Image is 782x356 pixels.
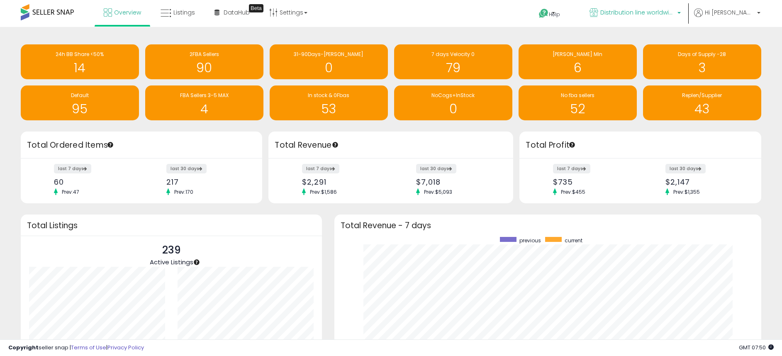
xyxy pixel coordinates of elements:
h1: 43 [647,102,757,116]
h1: 14 [25,61,135,75]
span: NoCogs+InStock [431,92,475,99]
span: 7 days Velocity 0 [431,51,475,58]
h1: 3 [647,61,757,75]
span: previous [519,237,541,244]
i: Get Help [538,8,549,19]
span: 2025-09-9 07:50 GMT [739,344,774,351]
div: $2,291 [302,178,385,186]
a: [PERSON_NAME] MIn 6 [519,44,637,79]
h1: 6 [523,61,633,75]
span: 2FBA Sellers [190,51,219,58]
span: Overview [114,8,141,17]
h1: 53 [274,102,384,116]
h1: 0 [398,102,508,116]
span: Active Listings [150,258,193,266]
a: Hi [PERSON_NAME] [694,8,760,27]
h3: Total Profit [526,139,755,151]
div: 60 [54,178,135,186]
a: Terms of Use [71,344,106,351]
h3: Total Revenue [275,139,507,151]
span: 31-90Days-[PERSON_NAME] [294,51,363,58]
label: last 7 days [302,164,339,173]
span: Default [71,92,89,99]
label: last 30 days [416,164,456,173]
span: Distribution line worldwide ([GEOGRAPHIC_DATA]) [600,8,675,17]
span: Prev: $1,586 [306,188,341,195]
h1: 0 [274,61,384,75]
div: $2,147 [665,178,747,186]
span: [PERSON_NAME] MIn [553,51,602,58]
span: In stock & 0Fbas [308,92,349,99]
a: NoCogs+InStock 0 [394,85,512,120]
a: 2FBA Sellers 90 [145,44,263,79]
span: Prev: $455 [557,188,590,195]
a: FBA Sellers 3-5 MAX 4 [145,85,263,120]
span: Prev: $5,093 [420,188,456,195]
span: Prev: $1,355 [669,188,704,195]
a: Help [532,2,576,27]
span: Hi [PERSON_NAME] [705,8,755,17]
span: Days of Supply -28 [678,51,726,58]
a: 31-90Days-[PERSON_NAME] 0 [270,44,388,79]
h3: Total Listings [27,222,316,229]
a: No fba sellers 52 [519,85,637,120]
div: $735 [553,178,634,186]
label: last 7 days [553,164,590,173]
a: Replen/Supplier 43 [643,85,761,120]
span: 24h BB Share <50% [56,51,104,58]
label: last 30 days [166,164,207,173]
div: seller snap | | [8,344,144,352]
a: Default 95 [21,85,139,120]
h1: 95 [25,102,135,116]
div: Tooltip anchor [331,141,339,149]
h1: 52 [523,102,633,116]
div: Tooltip anchor [249,4,263,12]
span: Help [549,11,560,18]
h1: 79 [398,61,508,75]
span: No fba sellers [561,92,594,99]
div: $7,018 [416,178,499,186]
span: Prev: 47 [58,188,83,195]
div: Tooltip anchor [193,258,200,266]
div: Tooltip anchor [107,141,114,149]
a: Days of Supply -28 3 [643,44,761,79]
a: Privacy Policy [107,344,144,351]
span: current [565,237,582,244]
a: 7 days Velocity 0 79 [394,44,512,79]
h3: Total Ordered Items [27,139,256,151]
label: last 7 days [54,164,91,173]
h3: Total Revenue - 7 days [341,222,755,229]
p: 239 [150,242,193,258]
h1: 4 [149,102,259,116]
span: Listings [173,8,195,17]
span: Replen/Supplier [682,92,722,99]
a: 24h BB Share <50% 14 [21,44,139,79]
div: 217 [166,178,248,186]
div: Tooltip anchor [568,141,576,149]
label: last 30 days [665,164,706,173]
strong: Copyright [8,344,39,351]
h1: 90 [149,61,259,75]
a: In stock & 0Fbas 53 [270,85,388,120]
span: DataHub [224,8,250,17]
span: FBA Sellers 3-5 MAX [180,92,229,99]
span: Prev: 170 [170,188,197,195]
